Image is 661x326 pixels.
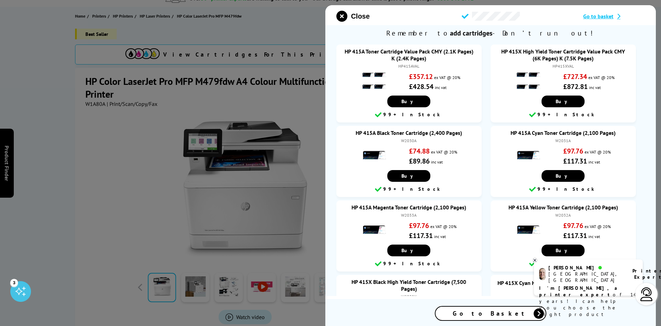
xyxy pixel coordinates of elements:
div: HP415XVAL [497,63,629,69]
strong: £97.76 [563,221,583,230]
b: add cartridges [450,29,492,38]
strong: £428.54 [409,82,433,91]
span: inc vat [588,234,600,239]
a: HP 415A Yellow Toner Cartridge (2,100 Pages) [508,204,618,211]
span: inc vat [434,234,446,239]
img: HP 415A Black Toner Cartridge (2,400 Pages) [362,143,386,167]
img: ashley-livechat.png [539,268,546,280]
span: Go to Basket [453,309,528,317]
p: of 14 years! I can help you choose the right product [539,285,638,318]
strong: £97.76 [409,221,429,230]
div: W2031X [497,288,629,293]
span: Buy [401,247,416,254]
div: 99+ In Stock [340,111,478,119]
strong: £97.76 [563,147,583,156]
div: 99+ In Stock [494,260,632,268]
span: ex VAT @ 20% [585,224,611,229]
div: W2031A [497,138,629,143]
img: HP 415A Yellow Toner Cartridge (2,100 Pages) [516,218,541,242]
button: close modal [336,11,369,22]
div: 99+ In Stock [494,111,632,119]
strong: £117.31 [409,231,433,240]
span: inc vat [431,159,443,165]
span: Close [351,12,369,20]
div: 3 [10,279,18,286]
div: 99+ In Stock [494,185,632,194]
strong: £74.88 [409,147,430,156]
span: ex VAT @ 20% [430,224,457,229]
strong: £89.86 [409,157,430,166]
div: W2032A [497,213,629,218]
div: W2030A [343,138,474,143]
span: ex VAT @ 20% [431,149,457,155]
span: Buy [556,247,570,254]
img: HP 415A Magenta Toner Cartridge (2,100 Pages) [362,218,386,242]
div: 99+ In Stock [340,185,478,194]
a: HP 415A Toner Cartridge Value Pack CMY (2.1K Pages) K (2.4K Pages) [345,48,473,62]
div: W2033A [343,213,474,218]
a: HP 415X High Yield Toner Cartridge Value Pack CMY (6K Pages) K (7.5K Pages) [501,48,625,62]
span: ex VAT @ 20% [585,149,611,155]
div: HP415AVAL [343,63,474,69]
b: I'm [PERSON_NAME], a printer expert [539,285,619,298]
div: [GEOGRAPHIC_DATA], [GEOGRAPHIC_DATA] [548,271,624,283]
strong: £727.34 [563,72,587,81]
span: ex VAT @ 20% [434,75,460,80]
a: HP 415A Black Toner Cartridge (2,400 Pages) [356,129,462,136]
span: inc vat [588,159,600,165]
span: Buy [401,98,416,105]
a: HP 415X Black High Yield Toner Cartridge (7,500 Pages) [352,278,466,292]
a: HP 415A Magenta Toner Cartridge (2,100 Pages) [352,204,466,211]
strong: £117.31 [563,231,587,240]
img: user-headset-light.svg [640,287,653,301]
span: Buy [556,98,570,105]
span: ex VAT @ 20% [588,75,615,80]
div: W2030X [343,294,474,299]
span: Buy [401,173,416,179]
a: Go to Basket [435,306,546,321]
a: Go to basket [583,13,645,20]
a: HP 415A Cyan Toner Cartridge (2,100 Pages) [511,129,616,136]
img: HP 415X Cyan High Yield Toner Cartridge (6,000 Pages) [516,296,541,320]
img: HP 415A Toner Cartridge Value Pack CMY (2.1K Pages) K (2.4K Pages) [362,69,386,93]
div: 99+ In Stock [340,260,478,268]
img: HP 415X High Yield Toner Cartridge Value Pack CMY (6K Pages) K (7.5K Pages) [516,69,541,93]
span: inc vat [589,85,601,90]
span: Go to basket [583,13,613,20]
strong: £872.81 [563,82,588,91]
img: HP 415A Cyan Toner Cartridge (2,100 Pages) [516,143,541,167]
span: Remember to - Don’t run out! [325,25,656,41]
span: inc vat [435,85,447,90]
span: Buy [556,173,570,179]
a: HP 415X Cyan High Yield Toner Cartridge (6,000 Pages) [497,279,629,286]
div: [PERSON_NAME] [548,265,624,271]
strong: £357.12 [409,72,433,81]
strong: £117.31 [563,157,587,166]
